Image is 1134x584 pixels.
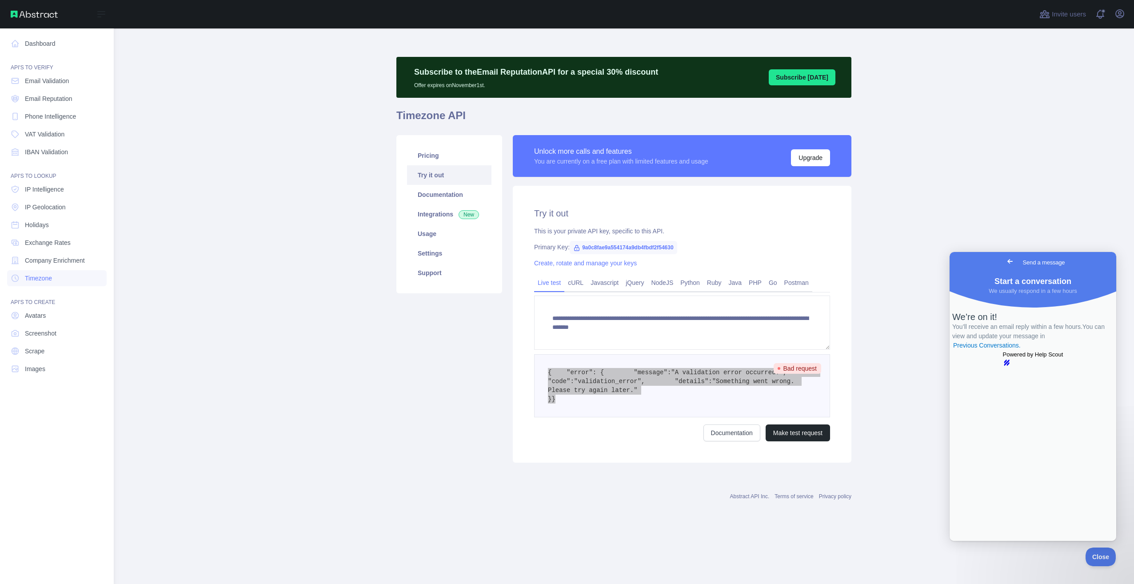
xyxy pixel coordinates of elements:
a: Live test [534,276,564,290]
a: Exchange Rates [7,235,107,251]
p: Subscribe to the Email Reputation API for a special 30 % discount [414,66,658,78]
a: Documentation [703,424,760,441]
a: PHP [745,276,765,290]
a: Holidays [7,217,107,233]
span: : [708,378,712,385]
a: Python [677,276,703,290]
span: Exchange Rates [25,238,71,247]
a: Terms of service [775,493,813,500]
span: New [459,210,479,219]
span: "code" [548,378,570,385]
span: Email Validation [25,76,69,85]
span: Avatars [25,311,46,320]
a: Ruby [703,276,725,290]
div: You are currently on a free plan with limited features and usage [534,157,708,166]
span: "validation_error" [574,378,641,385]
h2: Try it out [534,207,830,220]
a: Pricing [407,146,491,165]
a: cURL [564,276,587,290]
span: Screenshot [25,329,56,338]
a: Email Validation [7,73,107,89]
a: Settings [407,244,491,263]
img: Abstract API [11,11,58,18]
span: Scrape [25,347,44,356]
span: Timezone [25,274,52,283]
a: Timezone [7,270,107,286]
a: Java [725,276,746,290]
span: : [667,369,671,376]
a: Integrations New [407,204,491,224]
button: Make test request [766,424,830,441]
a: Support [407,263,491,283]
button: Upgrade [791,149,830,166]
span: VAT Validation [25,130,64,139]
button: Invite users [1038,7,1088,21]
button: Subscribe [DATE] [769,69,835,85]
span: Invite users [1052,9,1086,20]
span: } [551,396,555,403]
div: This is your private API key, specific to this API. [534,227,830,236]
a: Phone Intelligence [7,108,107,124]
a: Scrape [7,343,107,359]
span: Phone Intelligence [25,112,76,121]
a: Go [765,276,781,290]
div: Primary Key: [534,243,830,252]
div: Unlock more calls and features [534,146,708,157]
span: IP Intelligence [25,185,64,194]
span: Bad request [774,363,822,374]
h1: Timezone API [396,108,851,130]
a: Usage [407,224,491,244]
div: API'S TO VERIFY [7,53,107,71]
span: "A validation error occurred." [671,369,783,376]
a: Screenshot [7,325,107,341]
p: Offer expires on November 1st. [414,78,658,89]
span: "details" [675,378,709,385]
div: API'S TO LOOKUP [7,162,107,180]
a: Privacy policy [819,493,851,500]
a: IP Geolocation [7,199,107,215]
a: Avatars [7,308,107,324]
span: Email Reputation [25,94,72,103]
a: Postman [781,276,812,290]
span: 9a0c8fae9a554174a9db4fbdf2f54630 [570,241,677,254]
a: jQuery [622,276,647,290]
a: NodeJS [647,276,677,290]
span: "error" [567,369,593,376]
a: Javascript [587,276,622,290]
a: Try it out [407,165,491,185]
a: Abstract API Inc. [730,493,770,500]
span: : { [593,369,604,376]
span: { [548,369,551,376]
a: Documentation [407,185,491,204]
span: IBAN Validation [25,148,68,156]
a: IBAN Validation [7,144,107,160]
span: "message" [634,369,667,376]
span: IP Geolocation [25,203,66,212]
iframe: Help Scout Beacon - Close [1086,548,1116,566]
div: API'S TO CREATE [7,288,107,306]
a: VAT Validation [7,126,107,142]
span: } [548,396,551,403]
iframe: Help Scout Beacon - Live Chat, Contact Form, and Knowledge Base [950,252,1116,541]
a: Company Enrichment [7,252,107,268]
a: Email Reputation [7,91,107,107]
span: , [641,378,645,385]
span: Holidays [25,220,49,229]
span: : [570,378,574,385]
a: IP Intelligence [7,181,107,197]
span: Images [25,364,45,373]
a: Dashboard [7,36,107,52]
span: Company Enrichment [25,256,85,265]
a: Images [7,361,107,377]
a: Create, rotate and manage your keys [534,260,637,267]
